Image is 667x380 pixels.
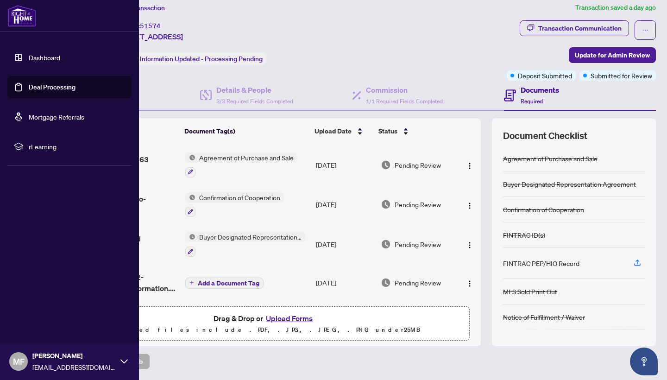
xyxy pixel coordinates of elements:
span: Confirmation of Cooperation [195,192,284,203]
span: Required [521,98,543,105]
button: Status IconConfirmation of Cooperation [185,192,284,217]
h4: Details & People [216,84,293,95]
span: Agreement of Purchase and Sale [195,152,297,163]
span: Status [378,126,397,136]
button: Transaction Communication [520,20,629,36]
span: Pending Review [395,199,441,209]
img: Logo [466,202,473,209]
span: Drag & Drop orUpload FormsSupported files include .PDF, .JPG, .JPEG, .PNG under25MB [60,307,469,341]
button: Update for Admin Review [569,47,656,63]
td: [DATE] [312,145,377,185]
img: Document Status [381,199,391,209]
span: Information Updated - Processing Pending [140,55,263,63]
img: Document Status [381,278,391,288]
span: ellipsis [642,27,648,33]
span: Deposit Submitted [518,70,572,81]
article: Transaction saved a day ago [575,2,656,13]
div: Buyer Designated Representation Agreement [503,179,636,189]
button: Upload Forms [263,312,315,324]
button: Logo [462,275,477,290]
span: Buyer Designated Representation Agreement [195,232,305,242]
span: MF [13,355,25,368]
span: [PERSON_NAME] [32,351,116,361]
img: Logo [466,241,473,249]
a: Mortgage Referrals [29,113,84,121]
button: Status IconBuyer Designated Representation Agreement [185,232,305,257]
a: Dashboard [29,53,60,62]
img: Status Icon [185,192,195,203]
span: [EMAIL_ADDRESS][DOMAIN_NAME] [32,362,116,372]
span: Pending Review [395,239,441,249]
div: MLS Sold Print Out [503,286,557,297]
span: Submitted for Review [591,70,652,81]
td: [DATE] [312,264,377,301]
div: Status: [115,52,266,65]
button: Open asap [630,348,658,375]
span: [STREET_ADDRESS] [115,31,183,42]
div: Confirmation of Cooperation [503,204,584,215]
th: Status [375,118,455,144]
img: Status Icon [185,152,195,163]
img: logo [7,5,36,27]
div: Notice of Fulfillment / Waiver [503,312,585,322]
a: Deal Processing [29,83,76,91]
button: Logo [462,158,477,172]
span: plus [189,280,194,285]
h4: Documents [521,84,559,95]
div: FINTRAC PEP/HIO Record [503,258,579,268]
span: rLearning [29,141,125,152]
img: Logo [466,162,473,170]
span: 3/3 Required Fields Completed [216,98,293,105]
span: Add a Document Tag [198,280,259,286]
th: Upload Date [311,118,375,144]
td: [DATE] [312,224,377,264]
h4: Commission [366,84,443,95]
p: Supported files include .PDF, .JPG, .JPEG, .PNG under 25 MB [65,324,464,336]
span: 51574 [140,22,161,30]
img: Document Status [381,239,391,249]
td: [DATE] [312,185,377,225]
button: Status IconAgreement of Purchase and Sale [185,152,297,177]
span: Document Checklist [503,129,587,142]
span: Pending Review [395,160,441,170]
span: Drag & Drop or [214,312,315,324]
span: Pending Review [395,278,441,288]
div: Agreement of Purchase and Sale [503,153,598,164]
div: Transaction Communication [538,21,622,36]
span: Upload Date [315,126,352,136]
span: View Transaction [115,4,165,12]
button: Logo [462,237,477,252]
img: Document Status [381,160,391,170]
span: 1/1 Required Fields Completed [366,98,443,105]
th: Document Tag(s) [181,118,311,144]
button: Logo [462,197,477,212]
button: Add a Document Tag [185,278,264,289]
img: Status Icon [185,232,195,242]
span: Update for Admin Review [575,48,650,63]
div: FINTRAC ID(s) [503,230,545,240]
img: Logo [466,280,473,287]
